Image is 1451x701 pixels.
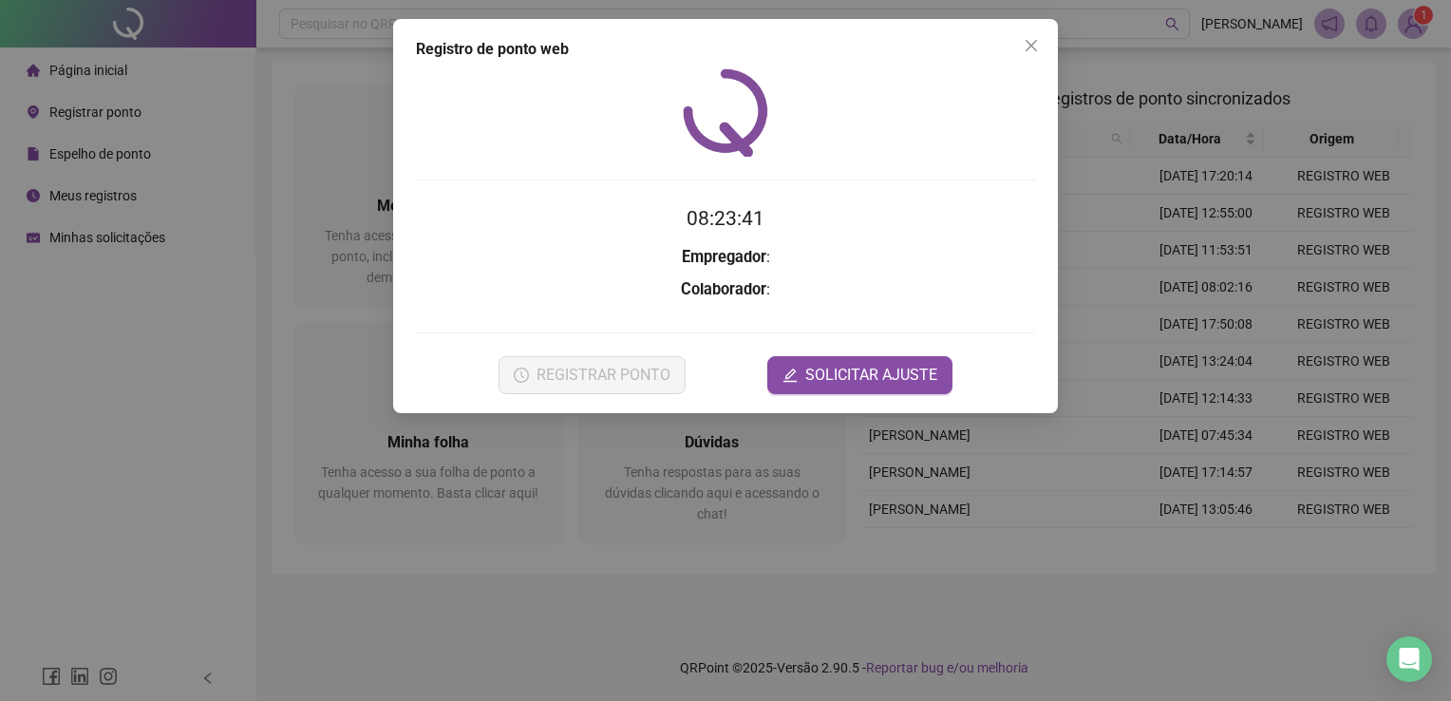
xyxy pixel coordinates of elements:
span: edit [782,368,798,383]
div: Open Intercom Messenger [1386,636,1432,682]
div: Registro de ponto web [416,38,1035,61]
img: QRPoint [683,68,768,157]
button: REGISTRAR PONTO [499,356,686,394]
h3: : [416,277,1035,302]
time: 08:23:41 [687,207,764,230]
span: SOLICITAR AJUSTE [805,364,937,387]
button: Close [1016,30,1046,61]
button: editSOLICITAR AJUSTE [767,356,952,394]
strong: Colaborador [681,280,766,298]
h3: : [416,245,1035,270]
strong: Empregador [682,248,766,266]
span: close [1024,38,1039,53]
